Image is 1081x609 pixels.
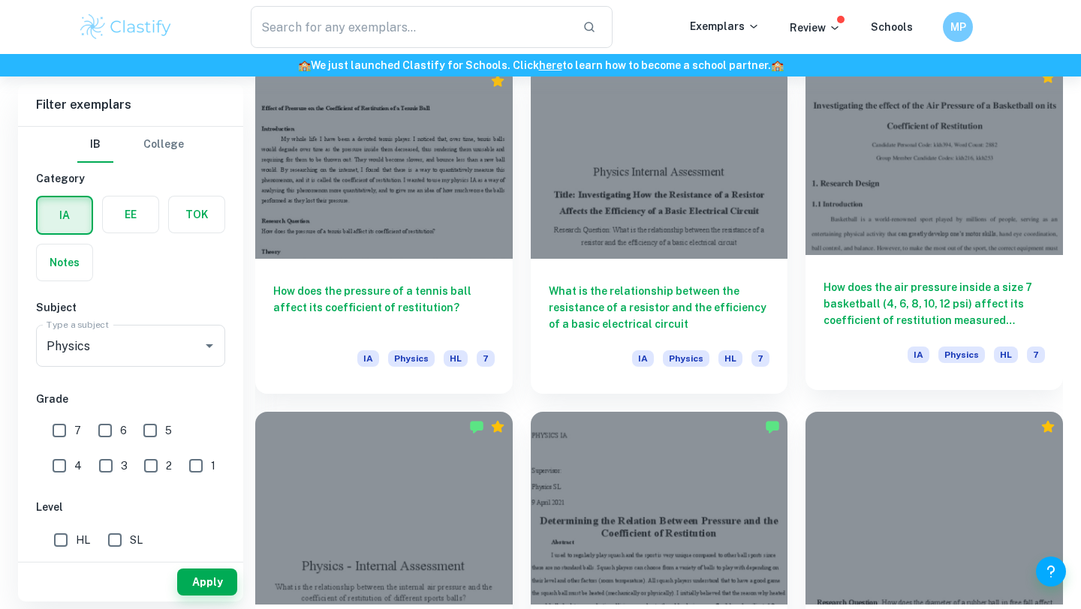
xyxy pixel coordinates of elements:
a: here [539,59,562,71]
button: College [143,127,184,163]
div: Premium [1040,70,1055,85]
div: Premium [1040,419,1055,434]
h6: Level [36,499,225,515]
p: Review [790,19,841,36]
a: Schools [871,21,913,33]
button: EE [103,196,158,232]
h6: We just launched Clastify for Schools. Click to learn how to become a school partner. [3,57,1078,73]
div: Premium [490,419,505,434]
h6: Subject [36,299,225,316]
span: 7 [477,350,495,367]
h6: Category [36,170,225,187]
a: How does the pressure of a tennis ball affect its coefficient of restitution?IAPhysicsHL7 [255,66,513,394]
p: Exemplars [690,18,760,34]
span: 5 [165,422,172,439]
a: How does the air pressure inside a size 7 basketball (4, 6, 8, 10, 12 psi) affect its coefficient... [805,66,1063,394]
span: 1 [211,457,215,474]
button: Notes [37,244,92,280]
span: 7 [1027,346,1045,363]
span: Physics [938,346,985,363]
span: HL [76,532,90,548]
img: Marked [765,419,780,434]
input: Search for any exemplars... [251,6,571,48]
span: 🏫 [771,59,784,71]
img: Marked [469,419,484,434]
span: 2 [166,457,172,474]
a: What is the relationship between the resistance of a resistor and the efficiency of a basic elect... [531,66,788,394]
button: Open [199,335,220,356]
h6: How does the air pressure inside a size 7 basketball (4, 6, 8, 10, 12 psi) affect its coefficient... [824,279,1045,328]
span: IA [908,346,929,363]
button: MP [943,12,973,42]
span: Physics [663,350,709,367]
span: HL [994,346,1018,363]
span: SL [130,532,143,548]
button: Help and Feedback [1036,556,1066,586]
span: HL [444,350,468,367]
button: Apply [177,568,237,595]
span: IA [632,350,654,367]
h6: What is the relationship between the resistance of a resistor and the efficiency of a basic elect... [549,283,770,332]
span: 🏫 [298,59,311,71]
button: IA [38,197,92,233]
h6: How does the pressure of a tennis ball affect its coefficient of restitution? [273,283,495,332]
h6: MP [950,19,967,35]
div: Filter type choice [77,127,184,163]
span: 7 [751,350,769,367]
span: 3 [121,457,128,474]
button: TOK [169,196,224,232]
span: HL [718,350,742,367]
span: 4 [74,457,82,474]
span: Physics [388,350,435,367]
img: Clastify logo [78,12,173,42]
span: 7 [74,422,81,439]
h6: Filter exemplars [18,84,243,126]
label: Type a subject [47,318,109,331]
span: 6 [120,422,127,439]
button: IB [77,127,113,163]
h6: Grade [36,391,225,407]
div: Premium [490,73,505,88]
span: IA [357,350,379,367]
